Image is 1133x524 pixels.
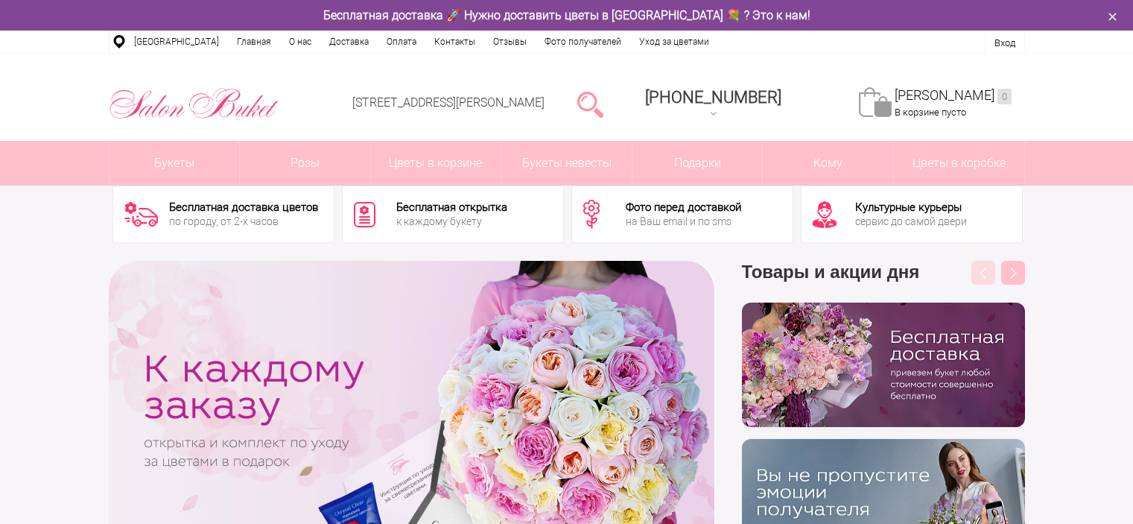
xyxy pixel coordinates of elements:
span: Кому [763,141,893,186]
a: Цветы в коробке [894,141,1024,186]
h3: Товары и акции дня [742,261,1025,303]
a: Букеты невесты [501,141,632,186]
div: Бесплатная доставка цветов [169,202,318,213]
a: Вход [994,37,1015,48]
div: к каждому букету [396,216,507,227]
div: Бесплатная открытка [396,202,507,213]
a: Букеты [110,141,240,186]
a: [STREET_ADDRESS][PERSON_NAME] [352,95,545,110]
a: Цветы в корзине [371,141,501,186]
span: В корзине пусто [895,107,966,118]
a: [PHONE_NUMBER] [636,83,790,125]
button: Next [1001,261,1025,285]
div: [PHONE_NUMBER] [645,88,781,107]
img: Цветы Нижний Новгород [109,84,279,123]
a: Отзывы [484,31,536,53]
a: О нас [280,31,320,53]
a: Уход за цветами [630,31,718,53]
a: [GEOGRAPHIC_DATA] [125,31,228,53]
div: Бесплатная доставка 🚀 Нужно доставить цветы в [GEOGRAPHIC_DATA] 💐 ? Это к нам! [98,7,1036,23]
div: сервис до самой двери [855,216,967,227]
a: Оплата [378,31,425,53]
ins: 0 [997,89,1012,104]
div: по городу, от 2-х часов [169,216,318,227]
div: Фото перед доставкой [626,202,741,213]
a: [PERSON_NAME] [895,87,1012,104]
a: Главная [228,31,280,53]
img: hpaj04joss48rwypv6hbykmvk1dj7zyr.png.webp [742,303,1025,427]
a: Контакты [425,31,484,53]
a: Розы [240,141,370,186]
div: на Ваш email и по sms [626,216,741,227]
a: Фото получателей [536,31,630,53]
div: Культурные курьеры [855,202,967,213]
a: Подарки [632,141,763,186]
a: Доставка [320,31,378,53]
